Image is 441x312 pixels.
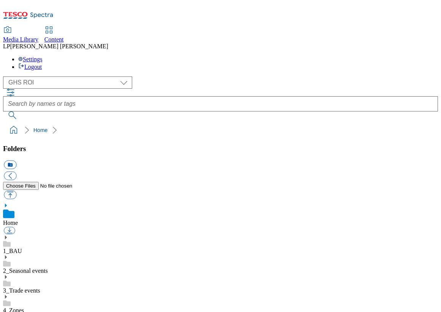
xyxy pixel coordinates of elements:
span: Content [44,36,64,43]
a: 2_Seasonal events [3,267,48,274]
a: Home [3,220,18,226]
a: Media Library [3,27,38,43]
a: Settings [18,56,43,62]
a: Content [44,27,64,43]
a: 1_BAU [3,248,22,254]
h3: Folders [3,145,438,153]
a: Logout [18,64,42,70]
input: Search by names or tags [3,96,438,111]
span: [PERSON_NAME] [PERSON_NAME] [10,43,108,49]
nav: breadcrumb [3,123,438,137]
a: home [8,124,20,136]
a: Home [33,127,47,133]
span: Media Library [3,36,38,43]
span: LP [3,43,10,49]
a: 3_Trade events [3,287,40,294]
